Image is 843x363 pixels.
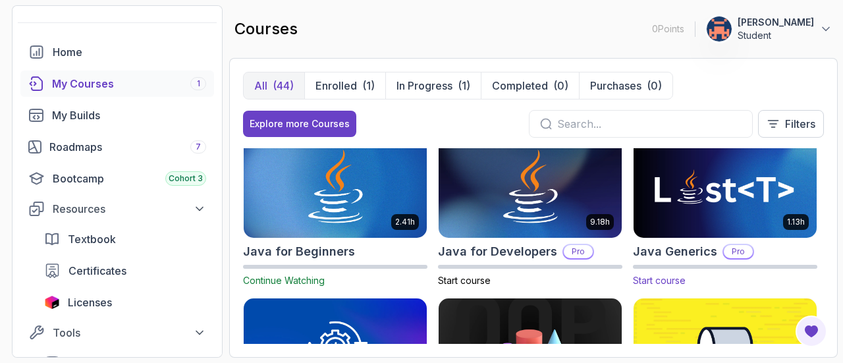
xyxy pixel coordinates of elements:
[52,76,206,92] div: My Courses
[44,296,60,309] img: jetbrains icon
[706,16,832,42] button: user profile image[PERSON_NAME]Student
[785,116,815,132] p: Filters
[20,70,214,97] a: courses
[758,110,824,138] button: Filters
[492,78,548,94] p: Completed
[36,226,214,252] a: textbook
[652,22,684,36] p: 0 Points
[53,44,206,60] div: Home
[458,78,470,94] div: (1)
[439,136,622,238] img: Java for Developers card
[395,217,415,227] p: 2.41h
[244,136,427,238] img: Java for Beginners card
[53,201,206,217] div: Resources
[49,139,206,155] div: Roadmaps
[796,316,827,347] button: Open Feedback Button
[20,165,214,192] a: bootcamp
[396,78,452,94] p: In Progress
[579,72,672,99] button: Purchases(0)
[553,78,568,94] div: (0)
[169,173,203,184] span: Cohort 3
[250,117,350,130] div: Explore more Courses
[53,171,206,186] div: Bootcamp
[273,78,294,94] div: (44)
[234,18,298,40] h2: courses
[196,142,201,152] span: 7
[629,133,821,240] img: Java Generics card
[243,242,355,261] h2: Java for Beginners
[724,245,753,258] p: Pro
[36,258,214,284] a: certificates
[738,16,814,29] p: [PERSON_NAME]
[20,134,214,160] a: roadmaps
[20,39,214,65] a: home
[385,72,481,99] button: In Progress(1)
[481,72,579,99] button: Completed(0)
[243,111,356,137] button: Explore more Courses
[52,107,206,123] div: My Builds
[738,29,814,42] p: Student
[68,231,116,247] span: Textbook
[53,325,206,341] div: Tools
[315,78,357,94] p: Enrolled
[590,78,641,94] p: Purchases
[20,321,214,345] button: Tools
[590,217,610,227] p: 9.18h
[68,263,126,279] span: Certificates
[304,72,385,99] button: Enrolled(1)
[243,275,325,286] span: Continue Watching
[362,78,375,94] div: (1)
[557,116,742,132] input: Search...
[197,78,200,89] span: 1
[633,242,717,261] h2: Java Generics
[36,289,214,316] a: licenses
[438,242,557,261] h2: Java for Developers
[647,78,662,94] div: (0)
[633,275,686,286] span: Start course
[787,217,805,227] p: 1.13h
[564,245,593,258] p: Pro
[707,16,732,42] img: user profile image
[244,72,304,99] button: All(44)
[20,197,214,221] button: Resources
[68,294,112,310] span: Licenses
[438,275,491,286] span: Start course
[254,78,267,94] p: All
[20,102,214,128] a: builds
